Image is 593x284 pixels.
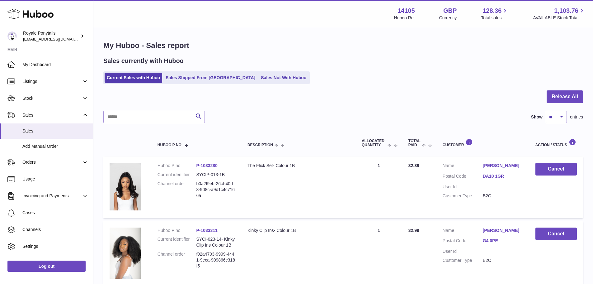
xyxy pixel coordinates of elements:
dd: f02a4703-9999-4441-9eca-909866c318f5 [196,251,235,269]
a: Log out [7,261,86,272]
strong: 14105 [398,7,415,15]
span: ALLOCATED Quantity [362,139,386,147]
dt: Huboo P no [158,228,196,233]
dt: Current identifier [158,172,196,178]
div: Currency [439,15,457,21]
dt: Postal Code [443,238,483,245]
a: 1,103.76 AVAILABLE Stock Total [533,7,586,21]
strong: GBP [443,7,457,15]
dt: Channel order [158,251,196,269]
dd: B2C [483,258,523,263]
button: Cancel [535,163,577,176]
a: G4 0PE [483,238,523,244]
button: Cancel [535,228,577,240]
label: Show [531,114,543,120]
dd: SYCIP-013-1B [196,172,235,178]
dt: Name [443,228,483,235]
span: Usage [22,176,88,182]
dt: User Id [443,184,483,190]
dt: Huboo P no [158,163,196,169]
span: Description [247,143,273,147]
span: Total paid [408,139,421,147]
a: Sales Shipped From [GEOGRAPHIC_DATA] [163,73,257,83]
span: 32.39 [408,163,419,168]
span: Orders [22,159,82,165]
span: [EMAIL_ADDRESS][DOMAIN_NAME] [23,36,92,41]
span: 128.36 [482,7,501,15]
div: The Flick Set- Colour 1B [247,163,349,169]
span: Add Manual Order [22,143,88,149]
dt: Channel order [158,181,196,199]
span: Settings [22,243,88,249]
span: Invoicing and Payments [22,193,82,199]
div: Action / Status [535,139,577,147]
span: 1,103.76 [554,7,578,15]
a: 128.36 Total sales [481,7,509,21]
dt: Current identifier [158,236,196,248]
dd: SYCI-023-14- Kinky Clip Ins Colour 1B [196,236,235,248]
div: Huboo Ref [394,15,415,21]
h2: Sales currently with Huboo [103,57,184,65]
td: 1 [355,156,402,218]
a: [PERSON_NAME] [483,228,523,233]
dt: Customer Type [443,258,483,263]
span: Listings [22,79,82,84]
dt: Postal Code [443,173,483,181]
img: 141051741003127.png [110,228,141,279]
div: Customer [443,139,523,147]
a: Current Sales with Huboo [105,73,162,83]
span: Stock [22,95,82,101]
span: Channels [22,227,88,233]
img: internalAdmin-14105@internal.huboo.com [7,31,17,41]
span: entries [570,114,583,120]
span: My Dashboard [22,62,88,68]
span: Sales [22,128,88,134]
dd: B2C [483,193,523,199]
span: Sales [22,112,82,118]
h1: My Huboo - Sales report [103,41,583,51]
span: Huboo P no [158,143,181,147]
span: Total sales [481,15,509,21]
span: AVAILABLE Stock Total [533,15,586,21]
div: Royale Ponytails [23,30,79,42]
a: Sales Not With Huboo [259,73,308,83]
dt: User Id [443,248,483,254]
a: P-1033280 [196,163,218,168]
dt: Name [443,163,483,170]
div: Kinky Clip Ins- Colour 1B [247,228,349,233]
button: Release All [547,90,583,103]
a: DA10 1GR [483,173,523,179]
dt: Customer Type [443,193,483,199]
a: [PERSON_NAME] [483,163,523,169]
span: Cases [22,210,88,216]
img: 141051741008947.png [110,163,141,210]
dd: b0a2f9eb-26cf-40d8-908c-a9d1c4c7166a [196,181,235,199]
a: P-1033311 [196,228,218,233]
span: 32.99 [408,228,419,233]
